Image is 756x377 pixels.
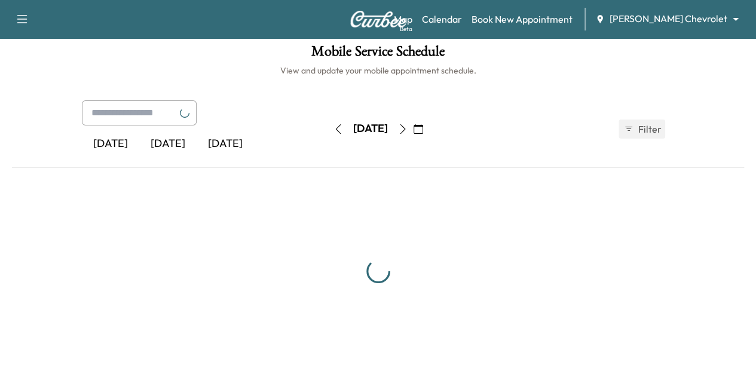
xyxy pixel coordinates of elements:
[400,24,412,33] div: Beta
[82,130,139,158] div: [DATE]
[353,121,388,136] div: [DATE]
[12,65,744,76] h6: View and update your mobile appointment schedule.
[619,119,665,139] button: Filter
[197,130,254,158] div: [DATE]
[422,12,462,26] a: Calendar
[12,44,744,65] h1: Mobile Service Schedule
[394,12,412,26] a: MapBeta
[139,130,197,158] div: [DATE]
[610,12,727,26] span: [PERSON_NAME] Chevrolet
[638,122,660,136] span: Filter
[350,11,407,27] img: Curbee Logo
[472,12,573,26] a: Book New Appointment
